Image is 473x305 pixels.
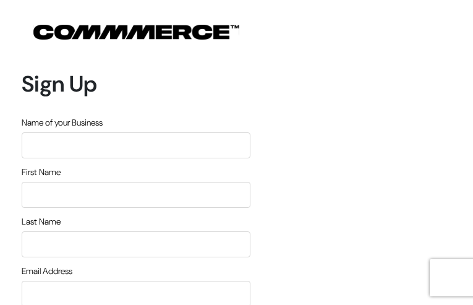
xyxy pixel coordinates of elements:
label: Email Address [22,265,72,278]
label: Name of your Business [22,116,103,129]
label: First Name [22,166,61,179]
img: COMMMERCE [33,25,239,40]
label: Last Name [22,215,61,228]
h1: Sign Up [22,71,250,97]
